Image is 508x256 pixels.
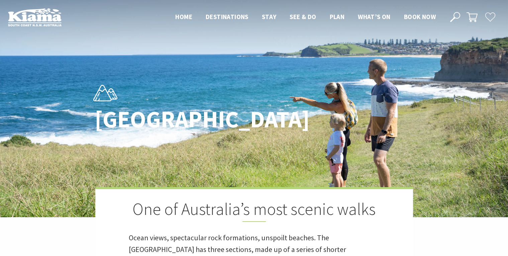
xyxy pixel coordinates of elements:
[206,13,248,21] span: Destinations
[262,13,277,21] span: Stay
[129,199,380,222] h2: One of Australia’s most scenic walks
[8,8,62,26] img: Kiama Logo
[290,13,316,21] span: See & Do
[358,13,391,21] span: What’s On
[330,13,345,21] span: Plan
[404,13,436,21] span: Book now
[175,13,192,21] span: Home
[169,12,442,23] nav: Main Menu
[95,107,284,132] h1: [GEOGRAPHIC_DATA]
